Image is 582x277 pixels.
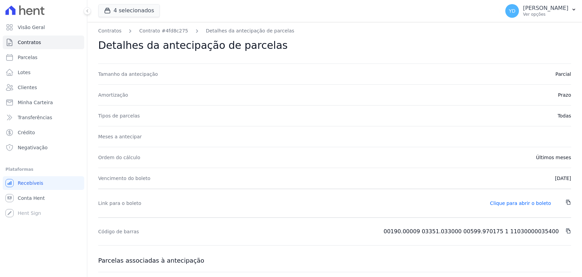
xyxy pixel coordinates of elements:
dd: [DATE] [258,175,571,182]
span: Conta Hent [18,195,45,202]
a: Detalhes da antecipação de parcelas [206,27,294,34]
a: Conta Hent [3,191,84,205]
span: Contratos [18,39,41,46]
dt: Código de barras [98,228,252,235]
dt: Tipos de parcelas [98,112,252,119]
a: Negativação [3,141,84,154]
a: Contratos [98,27,121,34]
a: Contratos [3,36,84,49]
dd: Todas [258,112,571,119]
a: Clique para abrir o boleto [490,200,551,206]
dt: Amortização [98,92,252,98]
a: Recebíveis [3,176,84,190]
a: Crédito [3,126,84,139]
span: YD [509,9,515,13]
span: Parcelas [18,54,38,61]
span: Minha Carteira [18,99,53,106]
dd: Prazo [258,92,571,98]
div: Plataformas [5,165,81,174]
dt: Vencimento do boleto [98,175,252,182]
span: Parcelas associadas à antecipação [98,257,204,264]
dt: Ordem do cálculo [98,154,252,161]
a: Visão Geral [3,20,84,34]
dt: Tamanho da antecipação [98,71,252,78]
p: Ver opções [523,12,568,17]
a: Transferências [3,111,84,124]
nav: Breadcrumb [98,27,571,34]
a: Contrato #4fd8c275 [139,27,188,34]
a: Lotes [3,66,84,79]
span: Negativação [18,144,48,151]
a: Clientes [3,81,84,94]
span: Lotes [18,69,31,76]
dt: Link para o boleto [98,200,252,207]
dt: Meses a antecipar [98,133,252,140]
p: [PERSON_NAME] [523,5,568,12]
span: Clientes [18,84,37,91]
button: 4 selecionados [98,4,160,17]
dd: Parcial [258,71,571,78]
a: Parcelas [3,51,84,64]
button: YD [PERSON_NAME] Ver opções [500,1,582,20]
span: Transferências [18,114,52,121]
span: Crédito [18,129,35,136]
span: Detalhes da antecipação de parcelas [98,39,288,51]
a: Minha Carteira [3,96,84,109]
dd: Últimos meses [258,154,571,161]
span: Visão Geral [18,24,45,31]
span: Recebíveis [18,180,43,186]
